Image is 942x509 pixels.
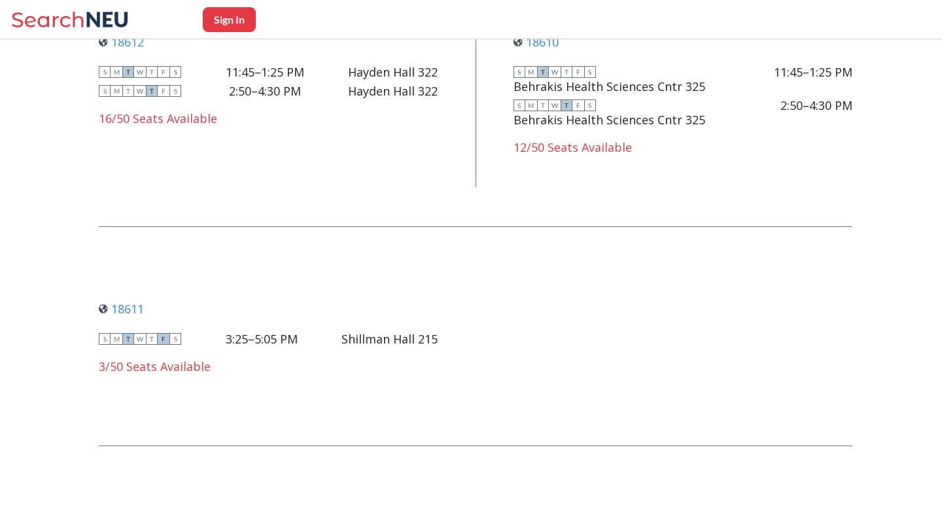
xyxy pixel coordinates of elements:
[99,111,438,126] div: 16/50 Seats Available
[99,301,144,317] a: 18611
[780,98,852,113] div: 2:50–4:30 PM
[348,65,438,79] div: Hayden Hall 322
[146,333,158,345] span: T
[561,99,572,111] span: T
[158,333,169,345] span: F
[203,7,256,32] button: Sign In
[226,332,298,346] div: 3:25–5:05 PM
[146,66,158,78] span: T
[111,66,122,78] span: M
[111,333,122,345] span: M
[169,85,181,97] span: S
[774,65,852,79] div: 11:45–1:25 PM
[584,99,596,111] span: S
[99,34,144,50] a: 18612
[514,140,852,154] div: 12/50 Seats Available
[158,85,169,97] span: F
[122,85,134,97] span: T
[146,85,158,97] span: T
[514,66,525,78] span: S
[537,99,549,111] span: T
[99,85,111,97] span: S
[584,66,596,78] span: S
[99,359,438,374] div: 3/50 Seats Available
[111,85,122,97] span: M
[226,65,304,79] div: 11:45–1:25 PM
[158,66,169,78] span: F
[169,66,181,78] span: S
[122,66,134,78] span: T
[134,333,146,345] span: W
[134,85,146,97] span: W
[348,84,438,98] div: Hayden Hall 322
[514,113,705,127] div: Behrakis Health Sciences Cntr 325
[514,99,525,111] span: S
[169,333,181,345] span: S
[572,99,584,111] span: F
[572,66,584,78] span: F
[99,66,111,78] span: S
[99,333,111,345] span: S
[514,79,705,94] div: Behrakis Health Sciences Cntr 325
[549,66,561,78] span: W
[525,99,537,111] span: M
[537,66,549,78] span: T
[514,34,559,50] a: 18610
[341,332,438,346] div: Shillman Hall 215
[229,84,301,98] div: 2:50–4:30 PM
[122,333,134,345] span: T
[549,99,561,111] span: W
[134,66,146,78] span: W
[561,66,572,78] span: T
[525,66,537,78] span: M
